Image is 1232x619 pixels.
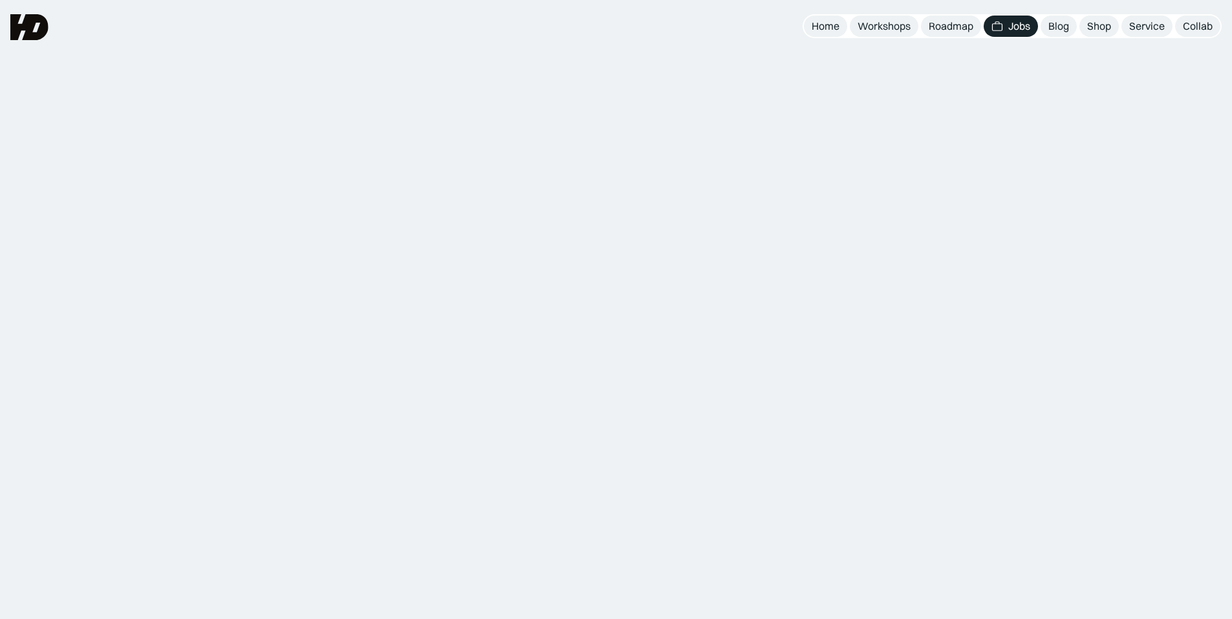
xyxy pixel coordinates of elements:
[984,16,1038,37] a: Jobs
[850,16,918,37] a: Workshops
[804,16,847,37] a: Home
[1048,19,1069,33] div: Blog
[1121,16,1173,37] a: Service
[1129,19,1165,33] div: Service
[1087,19,1111,33] div: Shop
[812,19,839,33] div: Home
[921,16,981,37] a: Roadmap
[858,19,911,33] div: Workshops
[1183,19,1213,33] div: Collab
[1079,16,1119,37] a: Shop
[1041,16,1077,37] a: Blog
[1008,19,1030,33] div: Jobs
[1175,16,1220,37] a: Collab
[929,19,973,33] div: Roadmap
